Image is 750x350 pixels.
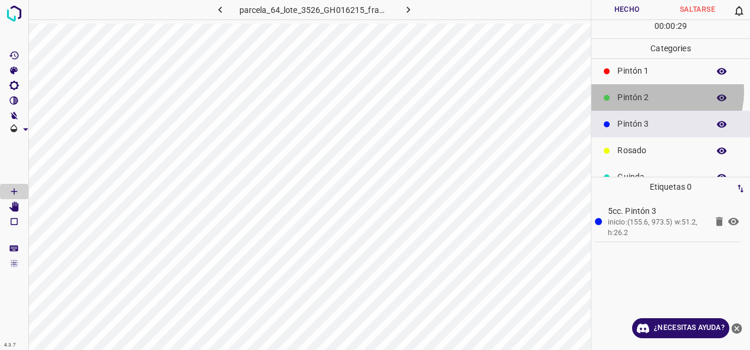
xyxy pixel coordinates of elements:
font: 00 [654,21,664,31]
a: ¿Necesitas ayuda? [632,318,729,338]
font: 29 [677,21,687,31]
button: Cerrar Ayuda [729,318,744,338]
div: Pintón 1 [591,58,750,84]
div: : : [654,20,687,38]
div: Pintón 3 [591,111,750,137]
div: 4.3.7 [1,341,19,350]
div: Pintón 2 [591,84,750,111]
font: Etiquetas 0 [650,182,692,191]
p: Pintón 2 [617,91,703,104]
div: Rosado [591,137,750,164]
h6: parcela_64_lote_3526_GH016215_frame_00109_105438.jpg [239,3,390,19]
p: Pintón 3 [617,118,703,130]
font: inicio:(155.6, 973.5) w:51.2, h:26.2 [608,218,698,237]
img: logotipo [4,3,25,24]
p: Rosado [617,144,703,157]
div: Guinda [591,164,750,190]
p: Categories [591,39,750,58]
p: 5cc. Pintón 3 [608,205,706,217]
font: ¿Necesitas ayuda? [654,322,725,334]
font: 00 [666,21,675,31]
p: Pintón 1 [617,65,703,77]
p: Guinda [617,171,703,183]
